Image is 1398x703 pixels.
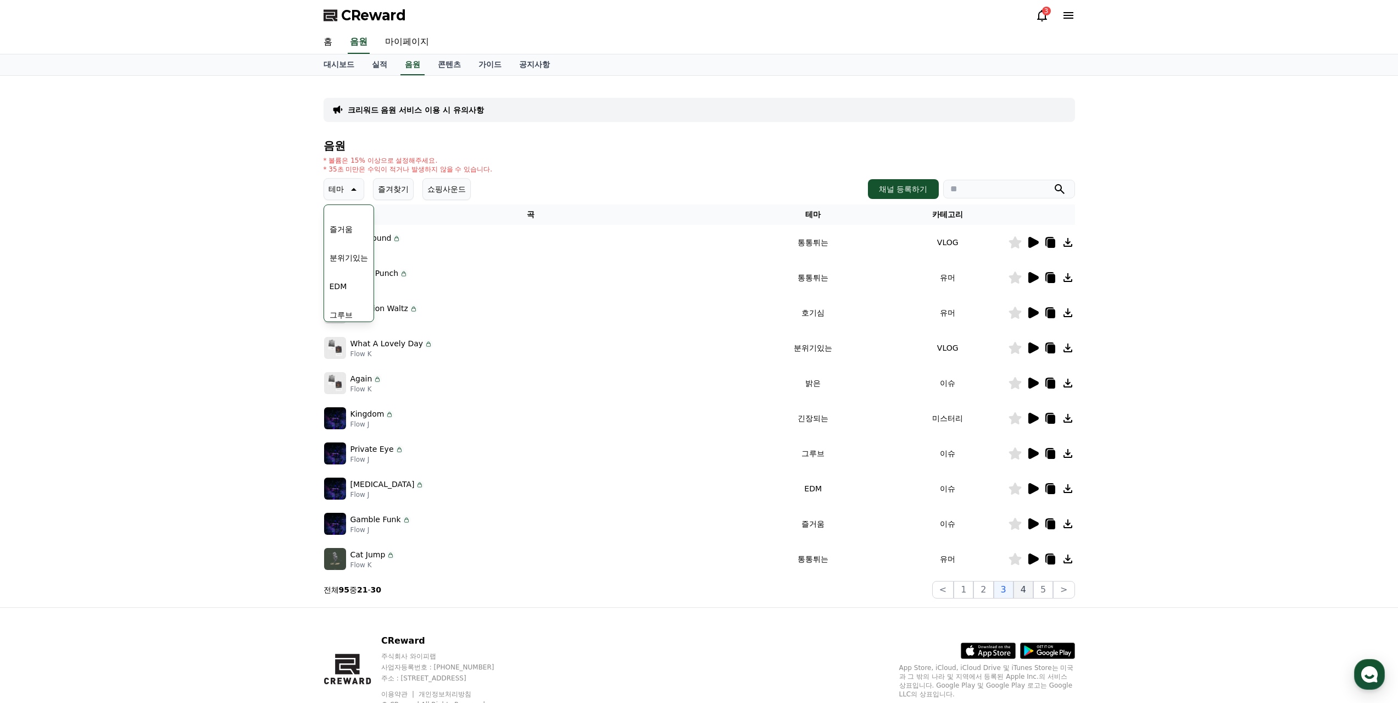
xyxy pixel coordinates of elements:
[73,348,142,376] a: 대화
[324,165,493,174] p: * 35초 미만은 수익이 적거나 발생하지 않을 수 있습니다.
[888,541,1008,577] td: 유머
[341,7,406,24] span: CReward
[738,541,887,577] td: 통통튀는
[888,295,1008,330] td: 유머
[350,455,404,464] p: Flow J
[348,104,484,115] a: 크리워드 음원 서비스 이용 시 유의사항
[325,217,357,241] button: 즐거움
[350,314,418,323] p: Flow K
[350,479,415,490] p: [MEDICAL_DATA]
[381,674,515,683] p: 주소 : [STREET_ADDRESS]
[315,54,363,75] a: 대시보드
[738,366,887,401] td: 밝은
[510,54,559,75] a: 공지사항
[738,260,887,295] td: 통통튀는
[371,585,381,594] strong: 30
[325,246,372,270] button: 분위기있는
[339,585,349,594] strong: 95
[324,178,364,200] button: 테마
[381,663,515,672] p: 사업자등록번호 : [PHONE_NUMBER]
[973,581,993,599] button: 2
[899,663,1075,699] p: App Store, iCloud, iCloud Drive 및 iTunes Store는 미국과 그 밖의 나라 및 지역에서 등록된 Apple Inc.의 서비스 상표입니다. Goo...
[888,366,1008,401] td: 이슈
[738,506,887,541] td: 즐거움
[738,204,887,225] th: 테마
[325,303,357,327] button: 그루브
[350,444,394,455] p: Private Eye
[738,295,887,330] td: 호기심
[324,204,739,225] th: 곡
[324,140,1075,152] h4: 음원
[357,585,367,594] strong: 21
[324,156,493,165] p: * 볼륨은 15% 이상으로 설정해주세요.
[429,54,470,75] a: 콘텐츠
[324,337,346,359] img: music
[422,178,471,200] button: 쇼핑사운드
[350,385,382,394] p: Flow K
[350,373,372,385] p: Again
[324,442,346,464] img: music
[888,225,1008,260] td: VLOG
[324,372,346,394] img: music
[350,303,408,314] p: Question Waltz
[419,690,471,698] a: 개인정보처리방침
[954,581,973,599] button: 1
[738,401,887,436] td: 긴장되는
[381,652,515,661] p: 주식회사 와이피랩
[350,268,399,279] p: Meow Punch
[350,350,433,358] p: Flow K
[738,330,887,366] td: 분위기있는
[1042,7,1051,15] div: 3
[738,225,887,260] td: 통통튀는
[994,581,1013,599] button: 3
[350,490,425,499] p: Flow J
[1033,581,1053,599] button: 5
[350,549,386,561] p: Cat Jump
[3,348,73,376] a: 홈
[373,178,414,200] button: 즐겨찾기
[868,179,938,199] button: 채널 등록하기
[324,7,406,24] a: CReward
[325,274,352,298] button: EDM
[1035,9,1049,22] a: 3
[315,31,341,54] a: 홈
[350,408,385,420] p: Kingdom
[888,260,1008,295] td: 유머
[324,407,346,429] img: music
[888,506,1008,541] td: 이슈
[142,348,211,376] a: 설정
[363,54,396,75] a: 실적
[350,338,424,350] p: What A Lovely Day
[328,181,344,197] p: 테마
[1013,581,1033,599] button: 4
[470,54,510,75] a: 가이드
[101,366,114,374] span: 대화
[888,401,1008,436] td: 미스터리
[170,365,183,374] span: 설정
[888,204,1008,225] th: 카테고리
[376,31,438,54] a: 마이페이지
[350,561,396,569] p: Flow K
[324,548,346,570] img: music
[324,584,382,595] p: 전체 중 -
[738,436,887,471] td: 그루브
[350,279,409,288] p: Flow K
[888,471,1008,506] td: 이슈
[350,420,394,429] p: Flow J
[35,365,41,374] span: 홈
[932,581,954,599] button: <
[350,525,411,534] p: Flow J
[381,634,515,647] p: CReward
[888,330,1008,366] td: VLOG
[400,54,425,75] a: 음원
[381,690,416,698] a: 이용약관
[350,514,401,525] p: Gamble Funk
[888,436,1008,471] td: 이슈
[350,244,402,253] p: Flow K
[738,471,887,506] td: EDM
[324,478,346,500] img: music
[324,513,346,535] img: music
[348,31,370,54] a: 음원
